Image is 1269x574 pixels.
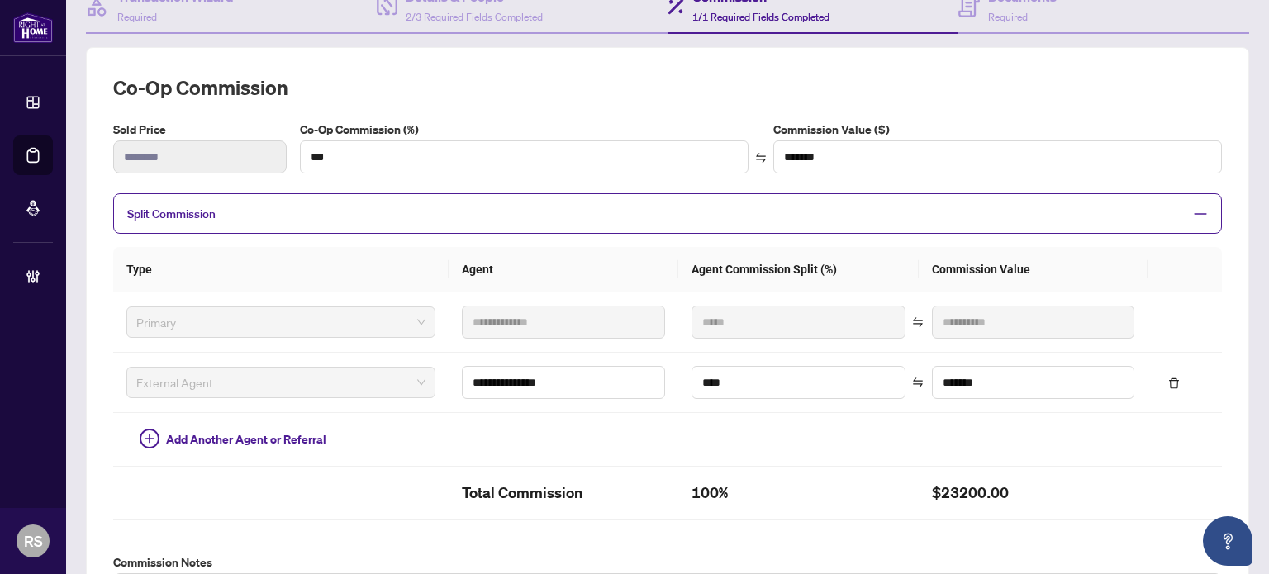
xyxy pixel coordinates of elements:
button: Open asap [1203,516,1252,566]
span: swap [755,152,767,164]
span: 1/1 Required Fields Completed [692,11,829,23]
span: Add Another Agent or Referral [166,430,326,448]
span: Required [988,11,1028,23]
h2: Total Commission [462,480,664,506]
img: logo [13,12,53,43]
span: minus [1193,206,1208,221]
th: Agent Commission Split (%) [678,247,919,292]
div: Split Commission [113,193,1222,234]
label: Commission Notes [113,553,1222,572]
span: Split Commission [127,206,216,221]
span: swap [912,316,924,328]
h2: 100% [692,480,905,506]
span: Primary [136,310,425,334]
span: RS [24,529,43,553]
span: Required [117,11,157,23]
th: Commission Value [919,247,1148,292]
h2: $23200.00 [932,480,1134,506]
label: Sold Price [113,121,287,139]
span: External Agent [136,370,425,395]
span: plus-circle [140,429,159,448]
span: 2/3 Required Fields Completed [406,11,543,23]
th: Agent [449,247,677,292]
label: Co-Op Commission (%) [300,121,749,139]
label: Commission Value ($) [773,121,1222,139]
h2: Co-op Commission [113,74,1222,101]
th: Type [113,247,449,292]
span: delete [1168,377,1180,389]
span: swap [912,377,924,388]
button: Add Another Agent or Referral [126,426,340,453]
